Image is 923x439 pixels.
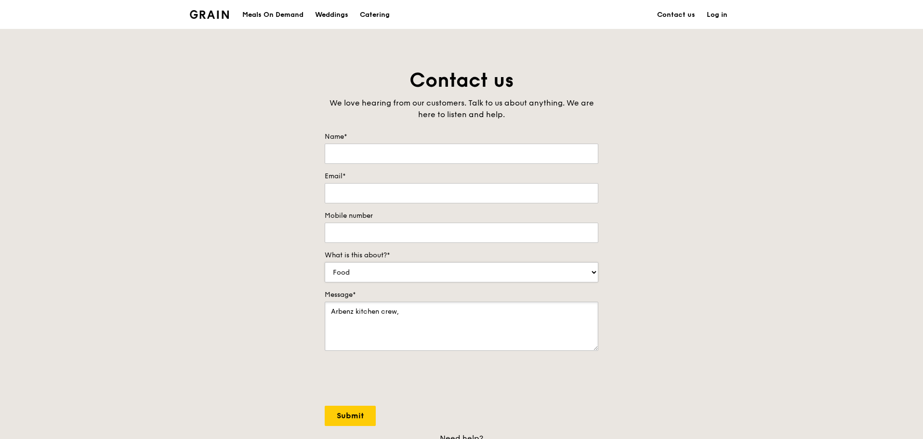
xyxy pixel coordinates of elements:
div: We love hearing from our customers. Talk to us about anything. We are here to listen and help. [325,97,598,120]
input: Submit [325,406,376,426]
a: Log in [701,0,733,29]
label: Mobile number [325,211,598,221]
div: Meals On Demand [242,0,303,29]
label: Message* [325,290,598,300]
img: Grain [190,10,229,19]
a: Contact us [651,0,701,29]
h1: Contact us [325,67,598,93]
div: Catering [360,0,390,29]
label: What is this about?* [325,251,598,260]
a: Weddings [309,0,354,29]
iframe: reCAPTCHA [325,360,471,398]
label: Name* [325,132,598,142]
label: Email* [325,172,598,181]
div: Weddings [315,0,348,29]
a: Catering [354,0,396,29]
